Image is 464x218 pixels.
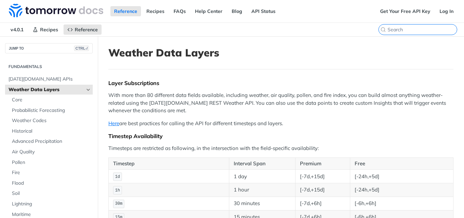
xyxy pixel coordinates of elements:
a: Recipes [143,6,168,16]
td: [-7d,+6h] [295,197,350,211]
th: Timestep [109,157,229,170]
span: CTRL-/ [74,46,89,51]
span: v4.0.1 [7,24,27,35]
span: Fire [12,169,91,176]
td: 1 day [229,170,296,183]
span: Soil [12,190,91,197]
td: 30 minutes [229,197,296,211]
span: [DATE][DOMAIN_NAME] APIs [8,76,91,83]
span: Lightning [12,201,91,207]
span: Historical [12,128,91,135]
span: Advanced Precipitation [12,138,91,145]
a: Log In [436,6,457,16]
span: Pollen [12,159,91,166]
button: Hide subpages for Weather Data Layers [86,87,91,93]
div: Timestep Availability [108,133,453,139]
a: Air Quality [8,147,93,157]
a: Reference [110,6,141,16]
span: Air Quality [12,149,91,155]
a: Flood [8,178,93,188]
a: Historical [8,126,93,136]
span: 1h [115,188,120,193]
td: [-7d,+15d] [295,170,350,183]
p: are best practices for calling the API for different timesteps and layers. [108,120,453,128]
p: Timesteps are restricted as following, in the intersection with the field-specific availability: [108,145,453,152]
a: Recipes [29,24,62,35]
span: Probabilistic Forecasting [12,107,91,114]
span: Flood [12,180,91,187]
span: Maritime [12,211,91,218]
a: Core [8,95,93,105]
button: JUMP TOCTRL-/ [5,43,93,53]
a: Reference [64,24,102,35]
a: Soil [8,188,93,199]
a: Weather Codes [8,116,93,126]
span: Recipes [40,27,58,33]
p: With more than 80 different data fields available, including weather, air quality, pollen, and fi... [108,91,453,115]
a: Pollen [8,157,93,168]
a: Here [108,120,119,127]
h1: Weather Data Layers [108,47,453,59]
svg: Search [380,27,386,32]
th: Free [350,157,453,170]
span: Reference [75,27,98,33]
input: Search [388,27,457,33]
a: [DATE][DOMAIN_NAME] APIs [5,74,93,84]
td: [-24h,+5d] [350,183,453,197]
a: Help Center [191,6,226,16]
a: Blog [228,6,246,16]
a: Lightning [8,199,93,209]
div: Layer Subscriptions [108,80,453,86]
span: Core [12,97,91,103]
a: Get Your Free API Key [376,6,434,16]
a: API Status [248,6,279,16]
span: Weather Codes [12,117,91,124]
span: 30m [115,201,123,206]
td: [-24h,+5d] [350,170,453,183]
td: [-7d,+15d] [295,183,350,197]
th: Interval Span [229,157,296,170]
td: 1 hour [229,183,296,197]
a: Probabilistic Forecasting [8,105,93,116]
h2: Fundamentals [5,64,93,70]
a: FAQs [170,6,190,16]
a: Fire [8,168,93,178]
td: [-6h,+6h] [350,197,453,211]
img: Tomorrow.io Weather API Docs [9,4,103,17]
th: Premium [295,157,350,170]
span: Weather Data Layers [8,86,84,93]
span: 1d [115,174,120,179]
a: Advanced Precipitation [8,136,93,147]
a: Weather Data LayersHide subpages for Weather Data Layers [5,85,93,95]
